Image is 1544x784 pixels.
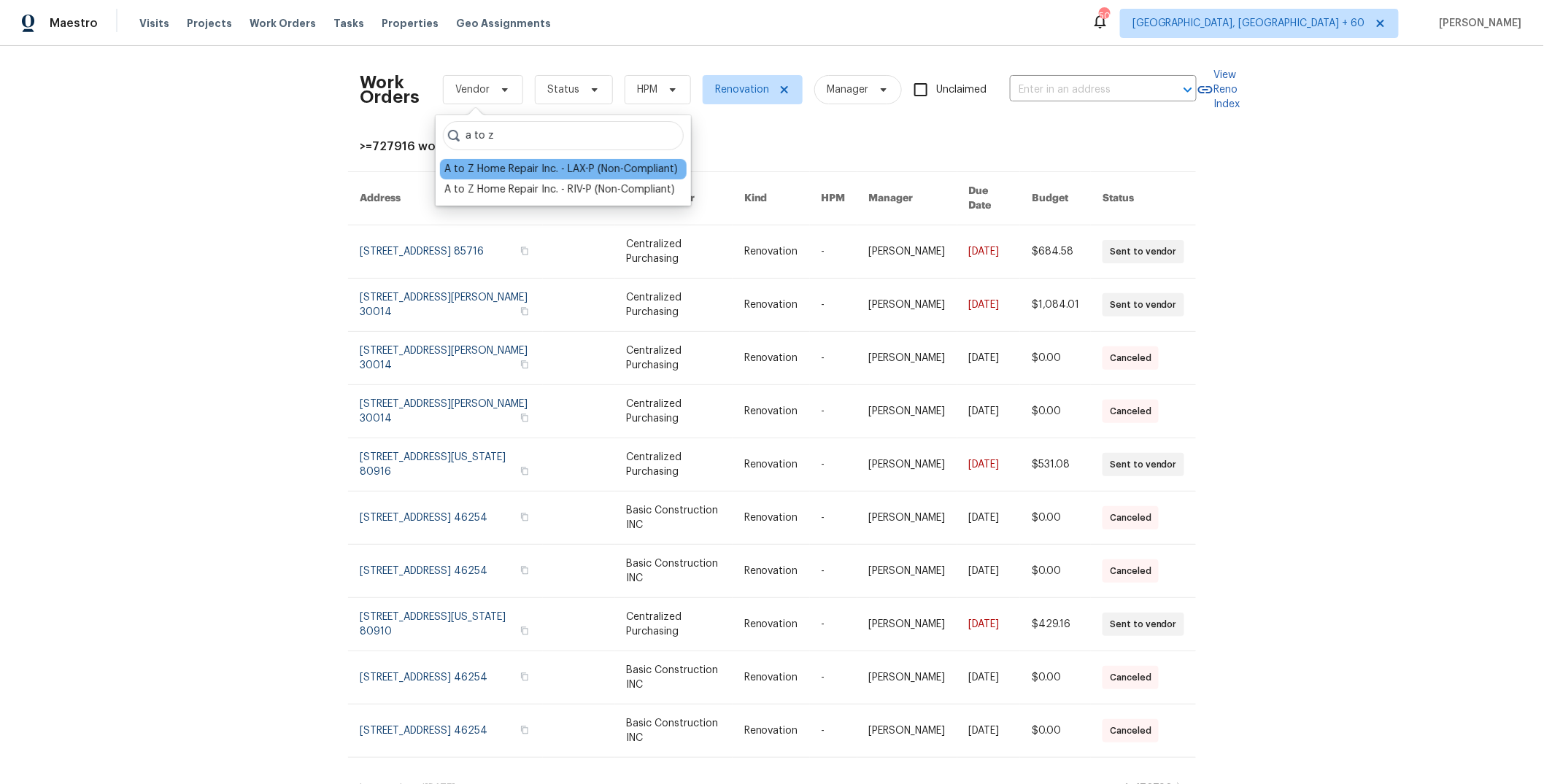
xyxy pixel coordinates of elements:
td: Renovation [733,492,810,545]
button: Copy Address [518,358,531,371]
th: HPM [810,172,857,225]
td: - [810,651,857,705]
td: Renovation [733,651,810,705]
td: Renovation [733,279,810,332]
th: Budget [1020,172,1091,225]
th: Address [348,172,543,225]
a: View Reno Index [1197,68,1240,112]
td: - [810,705,857,758]
td: Basic Construction INC [615,705,733,758]
td: Basic Construction INC [615,545,733,598]
span: [GEOGRAPHIC_DATA], [GEOGRAPHIC_DATA] + 60 [1132,16,1365,31]
h2: Work Orders [360,75,420,104]
td: [PERSON_NAME] [857,438,957,492]
input: Enter in an address [1010,79,1156,101]
td: Renovation [733,545,810,598]
td: - [810,225,857,279]
span: Properties [382,16,439,31]
td: Basic Construction INC [615,651,733,705]
button: Copy Address [518,411,531,424]
td: Centralized Purchasing [615,225,733,279]
td: - [810,385,857,438]
td: - [810,438,857,492]
span: Unclaimed [936,82,987,98]
td: [PERSON_NAME] [857,385,957,438]
span: Geo Assignments [456,16,551,31]
td: Renovation [733,225,810,279]
div: >=727916 work orders [360,139,1184,154]
button: Copy Address [518,723,531,737]
div: A to Z Home Repair Inc. - LAX-P (Non-Compliant) [444,162,678,176]
td: Centralized Purchasing [615,598,733,651]
td: - [810,279,857,332]
td: Renovation [733,438,810,492]
button: Copy Address [518,244,531,257]
td: [PERSON_NAME] [857,279,957,332]
span: Work Orders [250,16,316,31]
td: - [810,545,857,598]
td: - [810,332,857,385]
span: [PERSON_NAME] [1434,16,1522,31]
div: 504 [1099,9,1109,23]
td: Renovation [733,385,810,438]
th: Due Date [957,172,1020,225]
td: [PERSON_NAME] [857,545,957,598]
span: Projects [187,16,232,31]
td: [PERSON_NAME] [857,651,957,705]
td: [PERSON_NAME] [857,598,957,651]
button: Copy Address [518,624,531,637]
span: Vendor [455,82,490,97]
td: Centralized Purchasing [615,279,733,332]
td: [PERSON_NAME] [857,705,957,758]
td: Renovation [733,332,810,385]
button: Copy Address [518,305,531,318]
span: HPM [637,82,657,97]
span: Renovation [715,82,769,97]
span: Visits [139,16,169,31]
span: Status [547,82,579,97]
td: Renovation [733,598,810,651]
button: Copy Address [518,511,531,524]
button: Open [1178,79,1198,100]
button: Copy Address [518,670,531,683]
td: [PERSON_NAME] [857,492,957,545]
th: Status [1091,172,1196,225]
td: - [810,492,857,545]
div: A to Z Home Repair Inc. - RIV-P (Non-Compliant) [444,182,675,197]
th: Manager [857,172,957,225]
td: Basic Construction INC [615,492,733,545]
button: Copy Address [518,564,531,577]
td: Centralized Purchasing [615,438,733,492]
td: [PERSON_NAME] [857,332,957,385]
td: [PERSON_NAME] [857,225,957,279]
td: - [810,598,857,651]
td: Centralized Purchasing [615,385,733,438]
th: Kind [733,172,810,225]
span: Tasks [333,18,364,28]
td: Renovation [733,705,810,758]
span: Maestro [50,16,98,31]
td: Centralized Purchasing [615,332,733,385]
button: Copy Address [518,465,531,478]
span: Manager [827,82,868,97]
